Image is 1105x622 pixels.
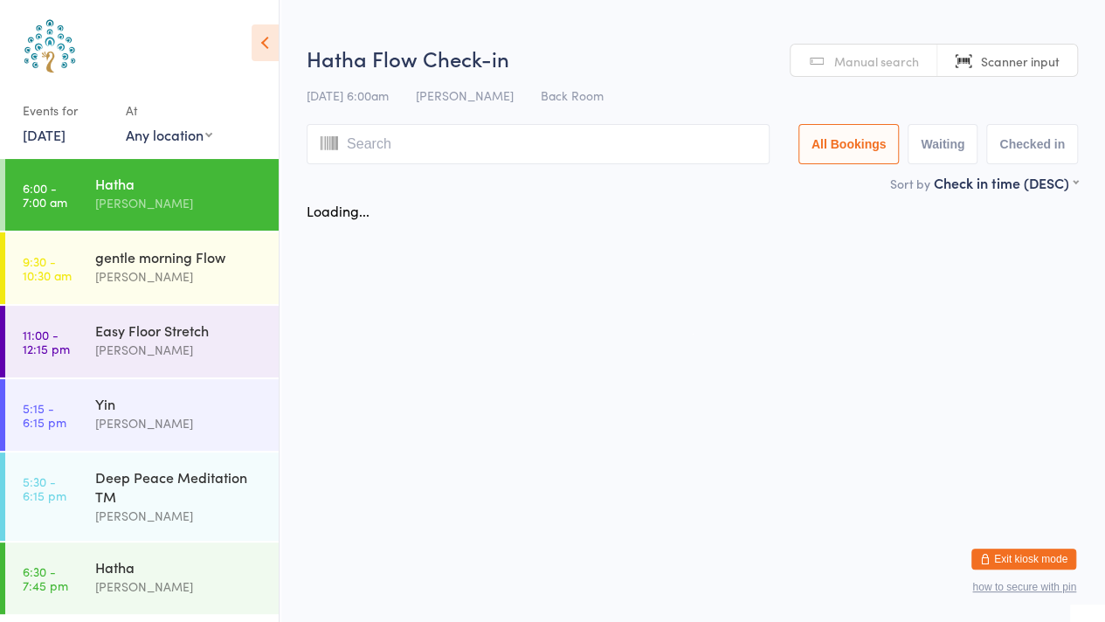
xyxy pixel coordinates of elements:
div: Easy Floor Stretch [95,321,264,340]
div: Events for [23,96,108,125]
div: At [126,96,212,125]
span: [PERSON_NAME] [416,86,514,104]
h2: Hatha Flow Check-in [307,44,1078,73]
time: 6:00 - 7:00 am [23,181,67,209]
span: Scanner input [981,52,1060,70]
time: 5:30 - 6:15 pm [23,474,66,502]
div: [PERSON_NAME] [95,193,264,213]
div: [PERSON_NAME] [95,506,264,526]
label: Sort by [890,175,930,192]
div: Deep Peace Meditation TM [95,467,264,506]
div: Hatha [95,174,264,193]
div: Loading... [307,201,369,220]
time: 6:30 - 7:45 pm [23,564,68,592]
a: 5:15 -6:15 pmYin[PERSON_NAME] [5,379,279,451]
a: 9:30 -10:30 amgentle morning Flow[PERSON_NAME] [5,232,279,304]
button: how to secure with pin [972,581,1076,593]
a: 5:30 -6:15 pmDeep Peace Meditation TM[PERSON_NAME] [5,453,279,541]
div: Any location [126,125,212,144]
time: 5:15 - 6:15 pm [23,401,66,429]
input: Search [307,124,770,164]
div: Hatha [95,557,264,577]
button: Checked in [986,124,1078,164]
button: Waiting [908,124,977,164]
img: Australian School of Meditation & Yoga [17,13,83,79]
button: All Bookings [798,124,900,164]
div: [PERSON_NAME] [95,266,264,287]
button: Exit kiosk mode [971,549,1076,570]
time: 11:00 - 12:15 pm [23,328,70,356]
span: Back Room [541,86,604,104]
time: 9:30 - 10:30 am [23,254,72,282]
span: Manual search [834,52,919,70]
div: [PERSON_NAME] [95,413,264,433]
a: 6:30 -7:45 pmHatha[PERSON_NAME] [5,543,279,614]
div: Check in time (DESC) [934,173,1078,192]
a: 6:00 -7:00 amHatha[PERSON_NAME] [5,159,279,231]
a: 11:00 -12:15 pmEasy Floor Stretch[PERSON_NAME] [5,306,279,377]
a: [DATE] [23,125,66,144]
div: [PERSON_NAME] [95,577,264,597]
div: Yin [95,394,264,413]
div: [PERSON_NAME] [95,340,264,360]
div: gentle morning Flow [95,247,264,266]
span: [DATE] 6:00am [307,86,389,104]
